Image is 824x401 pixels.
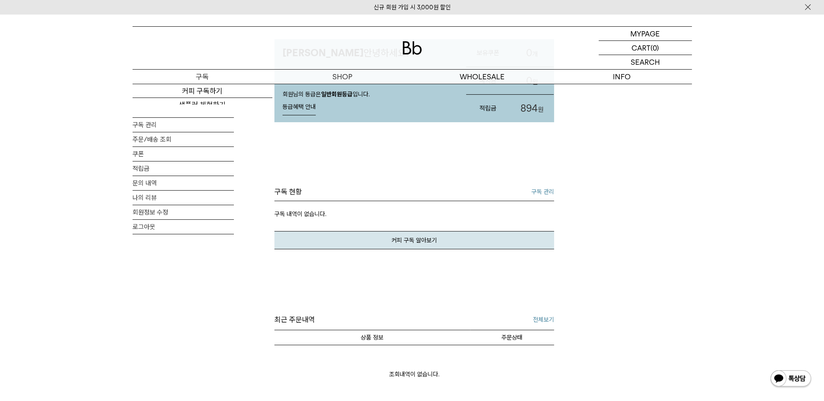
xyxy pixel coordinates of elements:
strong: 일반회원등급 [321,91,353,98]
a: MYPAGE [599,27,692,41]
img: 카카오톡 채널 1:1 채팅 버튼 [770,369,812,389]
span: 894 [520,102,538,114]
a: 나의 리뷰 [133,191,234,205]
p: 구독 내역이 없습니다. [274,201,554,231]
div: 회원님의 등급은 입니다. [274,83,458,122]
a: 적립금 [133,161,234,176]
a: 커피 구독하기 [133,84,272,98]
span: 0 [526,75,532,87]
th: 주문상태 [470,330,554,345]
th: 상품명/옵션 [274,330,470,345]
a: 로그아웃 [133,220,234,234]
a: 문의 내역 [133,176,234,190]
a: CART (0) [599,41,692,55]
span: 최근 주문내역 [274,314,315,326]
p: MYPAGE [630,27,660,40]
p: (0) [651,41,659,55]
p: CART [631,41,651,55]
p: INFO [552,70,692,84]
a: 894원 [510,95,554,122]
a: 전체보기 [533,315,554,325]
h3: 구독 현황 [274,187,302,197]
p: WHOLESALE [412,70,552,84]
h3: 적립금 [466,98,510,119]
a: 쿠폰 [133,147,234,161]
a: 회원정보 수정 [133,205,234,219]
a: 구독 관리 [531,187,554,197]
a: 구독 [133,70,272,84]
a: 주문/배송 조회 [133,132,234,146]
a: 등급혜택 안내 [283,99,316,115]
p: SEARCH [631,55,660,69]
img: 로고 [402,41,422,55]
a: 샘플러 체험하기 [133,98,272,112]
a: 신규 회원 가입 시 3,000원 할인 [374,4,451,11]
a: 커피 구독 알아보기 [274,231,554,249]
a: 구독 관리 [133,118,234,132]
a: SHOP [272,70,412,84]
